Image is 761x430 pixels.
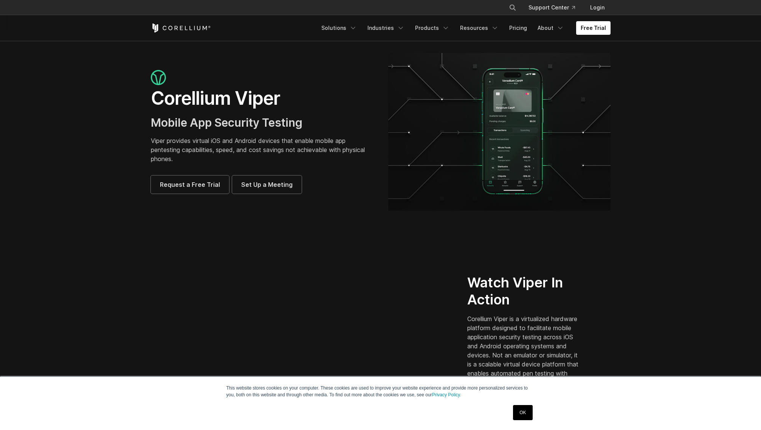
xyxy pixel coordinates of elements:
a: About [533,21,569,35]
p: This website stores cookies on your computer. These cookies are used to improve your website expe... [226,385,535,398]
h2: Watch Viper In Action [467,274,582,308]
a: Products [411,21,454,35]
h1: Corellium Viper [151,87,373,110]
a: Pricing [505,21,532,35]
p: Corellium Viper is a virtualized hardware platform designed to facilitate mobile application secu... [467,314,582,396]
div: Navigation Menu [317,21,611,35]
a: Solutions [317,21,361,35]
span: Set Up a Meeting [241,180,293,189]
img: viper_hero [388,53,611,211]
span: Request a Free Trial [160,180,220,189]
a: Resources [456,21,503,35]
img: viper_icon_large [151,70,166,85]
a: Request a Free Trial [151,175,229,194]
a: Support Center [522,1,581,14]
a: Free Trial [576,21,611,35]
span: Mobile App Security Testing [151,116,302,129]
a: Login [584,1,611,14]
button: Search [506,1,519,14]
div: Navigation Menu [500,1,611,14]
a: Set Up a Meeting [232,175,302,194]
a: OK [513,405,532,420]
p: Viper provides virtual iOS and Android devices that enable mobile app pentesting capabilities, sp... [151,136,373,163]
a: Corellium Home [151,23,211,33]
a: Privacy Policy. [432,392,461,397]
a: Industries [363,21,409,35]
